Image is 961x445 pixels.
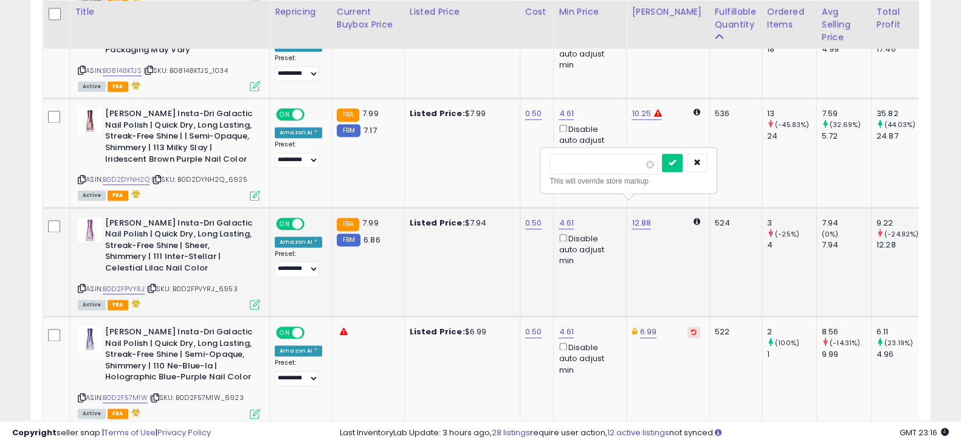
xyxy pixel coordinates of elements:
[363,125,377,136] span: 7.17
[362,217,379,229] span: 7.99
[525,108,542,120] a: 0.50
[275,236,322,247] div: Amazon AI *
[146,284,238,294] span: | SKU: B0D2FPVYRJ_6953
[78,409,106,419] span: All listings currently available for purchase on Amazon
[157,427,211,438] a: Privacy Policy
[363,234,381,246] span: 6.86
[775,338,799,348] small: (100%)
[108,300,128,310] span: FBA
[900,427,949,438] span: 2025-10-14 23:16 GMT
[822,108,871,119] div: 7.59
[559,122,617,157] div: Disable auto adjust min
[822,131,871,142] div: 5.72
[525,326,542,338] a: 0.50
[78,190,106,201] span: All listings currently available for purchase on Amazon
[275,54,322,81] div: Preset:
[632,217,651,229] a: 12.88
[275,5,326,18] div: Repricing
[103,284,145,294] a: B0D2FPVYRJ
[410,326,511,337] div: $6.99
[303,218,322,229] span: OFF
[78,108,260,199] div: ASIN:
[559,108,574,120] a: 4.61
[884,229,918,239] small: (-24.92%)
[559,326,574,338] a: 4.61
[303,109,322,120] span: OFF
[275,140,322,167] div: Preset:
[337,5,399,31] div: Current Buybox Price
[822,240,871,250] div: 7.94
[78,326,102,351] img: 31N2czkclpL._SL40_.jpg
[78,300,106,310] span: All listings currently available for purchase on Amazon
[877,218,926,229] div: 9.22
[12,427,57,438] strong: Copyright
[337,233,360,246] small: FBM
[78,22,260,90] div: ASIN:
[877,108,926,119] div: 35.82
[559,5,621,18] div: Min Price
[830,338,860,348] small: (-14.31%)
[559,36,617,71] div: Disable auto adjust min
[143,66,228,75] span: | SKU: B08148KTJS_1034
[715,108,753,119] div: 536
[877,131,926,142] div: 24.87
[549,175,708,187] div: This will override store markup
[104,427,156,438] a: Terms of Use
[337,124,360,137] small: FBM
[108,190,128,201] span: FBA
[877,326,926,337] div: 6.11
[103,174,150,185] a: B0D2DYNH2Q
[105,108,253,168] b: [PERSON_NAME] Insta-Dri Galactic Nail Polish | Quick Dry, Long Lasting, Streak-Free Shine | | Sem...
[715,5,757,31] div: Fulfillable Quantity
[275,250,322,277] div: Preset:
[277,328,292,338] span: ON
[78,81,106,92] span: All listings currently available for purchase on Amazon
[150,393,244,402] span: | SKU: B0D2F57M1W_6923
[525,217,542,229] a: 0.50
[822,5,866,44] div: Avg Selling Price
[767,218,816,229] div: 3
[877,240,926,250] div: 12.28
[884,338,913,348] small: (23.19%)
[767,44,816,55] div: 18
[822,229,839,239] small: (0%)
[275,359,322,385] div: Preset:
[277,218,292,229] span: ON
[128,81,141,89] i: hazardous material
[877,44,926,55] div: 17.46
[607,427,669,438] a: 12 active listings
[105,326,253,386] b: [PERSON_NAME] Insta-Dri Galactic Nail Polish | Quick Dry, Long Lasting, Streak-Free Shine | Semi-...
[410,326,465,337] b: Listed Price:
[767,349,816,360] div: 1
[277,109,292,120] span: ON
[632,108,651,120] a: 10.25
[715,218,753,229] div: 524
[492,427,530,438] a: 28 listings
[128,190,141,198] i: hazardous material
[275,345,322,356] div: Amazon AI *
[75,5,264,18] div: Title
[822,218,871,229] div: 7.94
[410,217,465,229] b: Listed Price:
[767,108,816,119] div: 13
[103,393,148,403] a: B0D2F57M1W
[105,218,253,277] b: [PERSON_NAME] Insta-Dri Galactic Nail Polish | Quick Dry, Long Lasting, Streak-Free Shine | Sheer...
[830,120,861,129] small: (32.69%)
[767,131,816,142] div: 24
[275,127,322,138] div: Amazon AI *
[822,349,871,360] div: 9.99
[340,427,949,439] div: Last InventoryLab Update: 3 hours ago, require user action, not synced.
[128,299,141,308] i: hazardous material
[12,427,211,439] div: seller snap | |
[103,66,142,76] a: B08148KTJS
[559,340,617,375] div: Disable auto adjust min
[775,229,799,239] small: (-25%)
[337,218,359,231] small: FBA
[767,326,816,337] div: 2
[822,44,871,55] div: 4.99
[337,108,359,122] small: FBA
[108,409,128,419] span: FBA
[410,108,465,119] b: Listed Price:
[640,326,657,338] a: 6.99
[303,328,322,338] span: OFF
